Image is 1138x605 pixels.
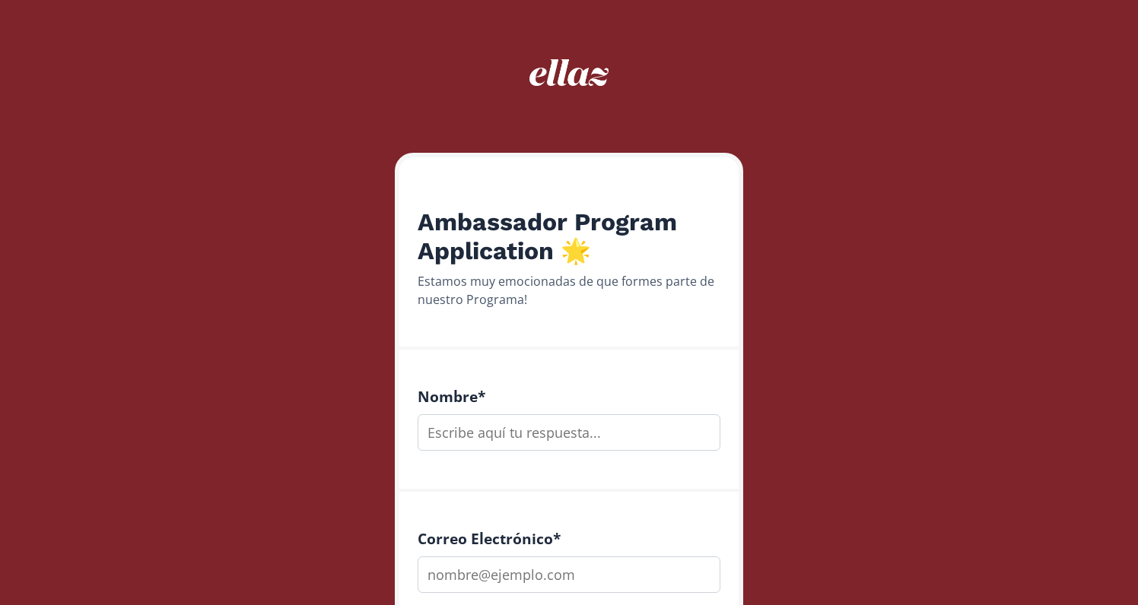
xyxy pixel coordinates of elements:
[418,556,720,593] input: nombre@ejemplo.com
[418,530,720,547] h4: Correo Electrónico *
[418,272,720,309] div: Estamos muy emocionadas de que formes parte de nuestro Programa!
[418,414,720,451] input: Escribe aquí tu respuesta...
[418,388,720,405] h4: Nombre *
[418,207,720,266] h2: Ambassador Program Application 🌟
[529,59,609,86] img: ew9eVGDHp6dD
